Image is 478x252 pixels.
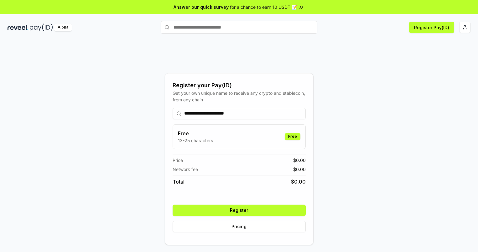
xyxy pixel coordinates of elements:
[409,22,454,33] button: Register Pay(ID)
[173,166,198,173] span: Network fee
[178,130,213,137] h3: Free
[178,137,213,144] p: 13-25 characters
[30,24,53,31] img: pay_id
[54,24,72,31] div: Alpha
[173,205,306,216] button: Register
[173,81,306,90] div: Register your Pay(ID)
[293,166,306,173] span: $ 0.00
[173,178,184,185] span: Total
[173,157,183,164] span: Price
[173,90,306,103] div: Get your own unique name to receive any crypto and stablecoin, from any chain
[230,4,297,10] span: for a chance to earn 10 USDT 📝
[174,4,229,10] span: Answer our quick survey
[8,24,29,31] img: reveel_dark
[291,178,306,185] span: $ 0.00
[293,157,306,164] span: $ 0.00
[173,221,306,232] button: Pricing
[285,133,300,140] div: Free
